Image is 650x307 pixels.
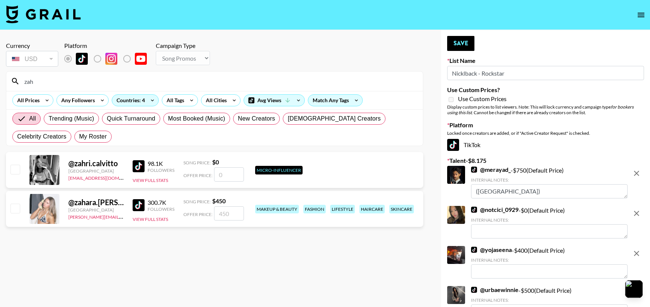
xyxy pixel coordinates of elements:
[447,36,474,51] button: Save
[244,95,304,106] div: Avg Views
[471,247,477,253] img: TikTok
[447,86,644,94] label: Use Custom Prices?
[471,297,628,303] div: Internal Notes:
[447,104,634,115] em: for bookers using this list
[79,132,107,141] span: My Roster
[201,95,228,106] div: All Cities
[57,95,96,106] div: Any Followers
[214,206,244,221] input: 450
[148,167,174,173] div: Followers
[471,287,477,293] img: TikTok
[64,42,153,49] div: Platform
[471,217,628,223] div: Internal Notes:
[471,257,628,263] div: Internal Notes:
[214,167,244,182] input: 0
[17,132,66,141] span: Celebrity Creators
[447,157,644,164] label: Talent - $ 8.175
[148,160,174,167] div: 98.1K
[135,53,147,65] img: YouTube
[64,51,153,67] div: List locked to TikTok.
[471,207,477,213] img: TikTok
[162,95,186,106] div: All Tags
[133,160,145,172] img: TikTok
[168,114,225,123] span: Most Booked (Music)
[76,53,88,65] img: TikTok
[458,95,507,103] span: Use Custom Prices
[471,246,628,279] div: - $ 400 (Default Price)
[133,199,145,211] img: TikTok
[133,216,168,222] button: View Full Stats
[6,42,58,49] div: Currency
[156,42,210,49] div: Campaign Type
[68,159,124,168] div: @ zahri.calvitto
[634,7,649,22] button: open drawer
[68,207,124,213] div: [GEOGRAPHIC_DATA]
[255,205,299,213] div: makeup & beauty
[148,199,174,206] div: 300.7K
[447,139,644,151] div: TikTok
[6,49,58,68] div: Remove selected talent to change your currency
[629,166,644,181] button: remove
[471,166,511,173] a: @merayad_
[471,246,512,253] a: @yojaseena
[471,286,519,294] a: @urbaewinnie
[471,177,628,183] div: Internal Notes:
[629,246,644,261] button: remove
[471,184,628,198] textarea: ([GEOGRAPHIC_DATA])
[629,206,644,221] button: remove
[68,168,124,174] div: [GEOGRAPHIC_DATA]
[183,199,211,204] span: Song Price:
[288,114,381,123] span: [DEMOGRAPHIC_DATA] Creators
[212,197,226,204] strong: $ 450
[133,177,168,183] button: View Full Stats
[447,57,644,64] label: List Name
[112,95,158,106] div: Countries: 4
[183,160,211,165] span: Song Price:
[303,205,326,213] div: fashion
[49,114,94,123] span: Trending (Music)
[13,95,41,106] div: All Prices
[447,139,459,151] img: TikTok
[183,212,213,217] span: Offer Price:
[212,158,219,165] strong: $ 0
[6,5,81,23] img: Grail Talent
[7,52,57,66] div: USD
[107,114,155,123] span: Quick Turnaround
[148,206,174,212] div: Followers
[308,95,362,106] div: Match Any Tags
[20,75,418,87] input: Search by User Name
[389,205,414,213] div: skincare
[447,121,644,129] label: Platform
[29,114,36,123] span: All
[105,53,117,65] img: Instagram
[183,173,213,178] span: Offer Price:
[238,114,275,123] span: New Creators
[471,206,628,238] div: - $ 0 (Default Price)
[68,198,124,207] div: @ zahara.[PERSON_NAME]
[447,104,644,115] div: Display custom prices to list viewers. Note: This will lock currency and campaign type . Cannot b...
[359,205,385,213] div: haircare
[255,166,303,174] div: Micro-Influencer
[68,213,250,220] a: [PERSON_NAME][EMAIL_ADDRESS][PERSON_NAME][PERSON_NAME][DOMAIN_NAME]
[447,130,644,136] div: Locked once creators are added, or if "Active Creator Request" is checked.
[471,206,519,213] a: @notcici_0929
[471,166,628,198] div: - $ 750 (Default Price)
[68,174,143,181] a: [EMAIL_ADDRESS][DOMAIN_NAME]
[330,205,355,213] div: lifestyle
[471,167,477,173] img: TikTok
